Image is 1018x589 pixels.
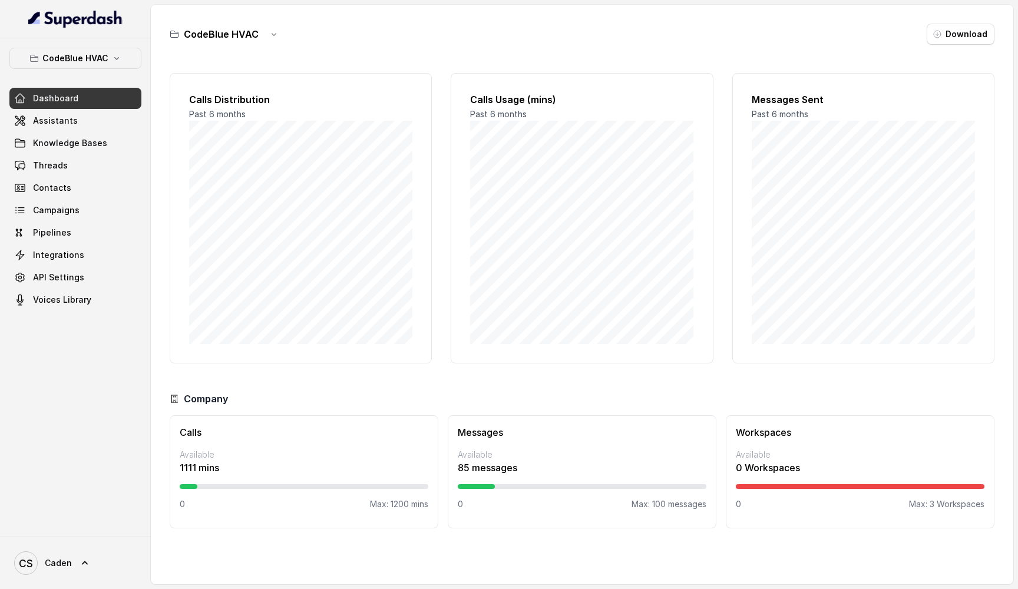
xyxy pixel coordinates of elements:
span: Past 6 months [189,109,246,119]
img: light.svg [28,9,123,28]
h3: Company [184,392,228,406]
span: Past 6 months [470,109,527,119]
span: Pipelines [33,227,71,239]
p: 0 [458,498,463,510]
p: Available [736,449,984,461]
h3: Workspaces [736,425,984,439]
span: Knowledge Bases [33,137,107,149]
span: Contacts [33,182,71,194]
a: Pipelines [9,222,141,243]
p: CodeBlue HVAC [42,51,108,65]
p: 0 [180,498,185,510]
span: Dashboard [33,92,78,104]
span: Campaigns [33,204,80,216]
button: CodeBlue HVAC [9,48,141,69]
h2: Calls Distribution [189,92,412,107]
p: Max: 1200 mins [370,498,428,510]
p: 0 [736,498,741,510]
p: Max: 3 Workspaces [909,498,984,510]
h2: Messages Sent [752,92,975,107]
span: API Settings [33,272,84,283]
span: Voices Library [33,294,91,306]
a: Dashboard [9,88,141,109]
span: Caden [45,557,72,569]
a: Integrations [9,244,141,266]
span: Integrations [33,249,84,261]
a: Knowledge Bases [9,133,141,154]
h3: Calls [180,425,428,439]
span: Past 6 months [752,109,808,119]
button: Download [927,24,994,45]
a: API Settings [9,267,141,288]
a: Threads [9,155,141,176]
p: Available [458,449,706,461]
text: CS [19,557,33,570]
a: Caden [9,547,141,580]
p: Max: 100 messages [632,498,706,510]
h3: CodeBlue HVAC [184,27,259,41]
p: Available [180,449,428,461]
span: Assistants [33,115,78,127]
a: Contacts [9,177,141,198]
a: Assistants [9,110,141,131]
h2: Calls Usage (mins) [470,92,693,107]
a: Voices Library [9,289,141,310]
p: 0 Workspaces [736,461,984,475]
span: Threads [33,160,68,171]
a: Campaigns [9,200,141,221]
p: 1111 mins [180,461,428,475]
p: 85 messages [458,461,706,475]
h3: Messages [458,425,706,439]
